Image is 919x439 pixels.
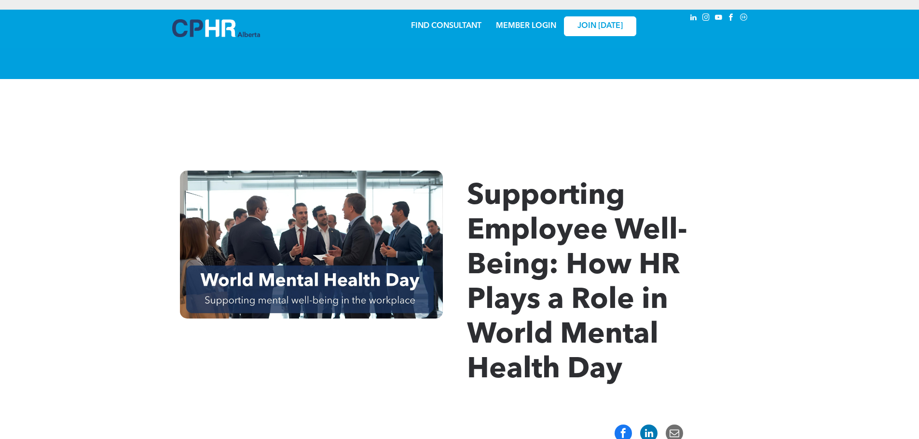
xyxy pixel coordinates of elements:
[577,22,623,31] span: JOIN [DATE]
[739,12,749,25] a: Social network
[688,12,699,25] a: linkedin
[496,22,556,30] a: MEMBER LOGIN
[726,12,737,25] a: facebook
[701,12,712,25] a: instagram
[467,182,687,385] span: Supporting Employee Well-Being: How HR Plays a Role in World Mental Health Day
[172,19,260,37] img: A blue and white logo for cp alberta
[713,12,724,25] a: youtube
[411,22,481,30] a: FIND CONSULTANT
[564,16,636,36] a: JOIN [DATE]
